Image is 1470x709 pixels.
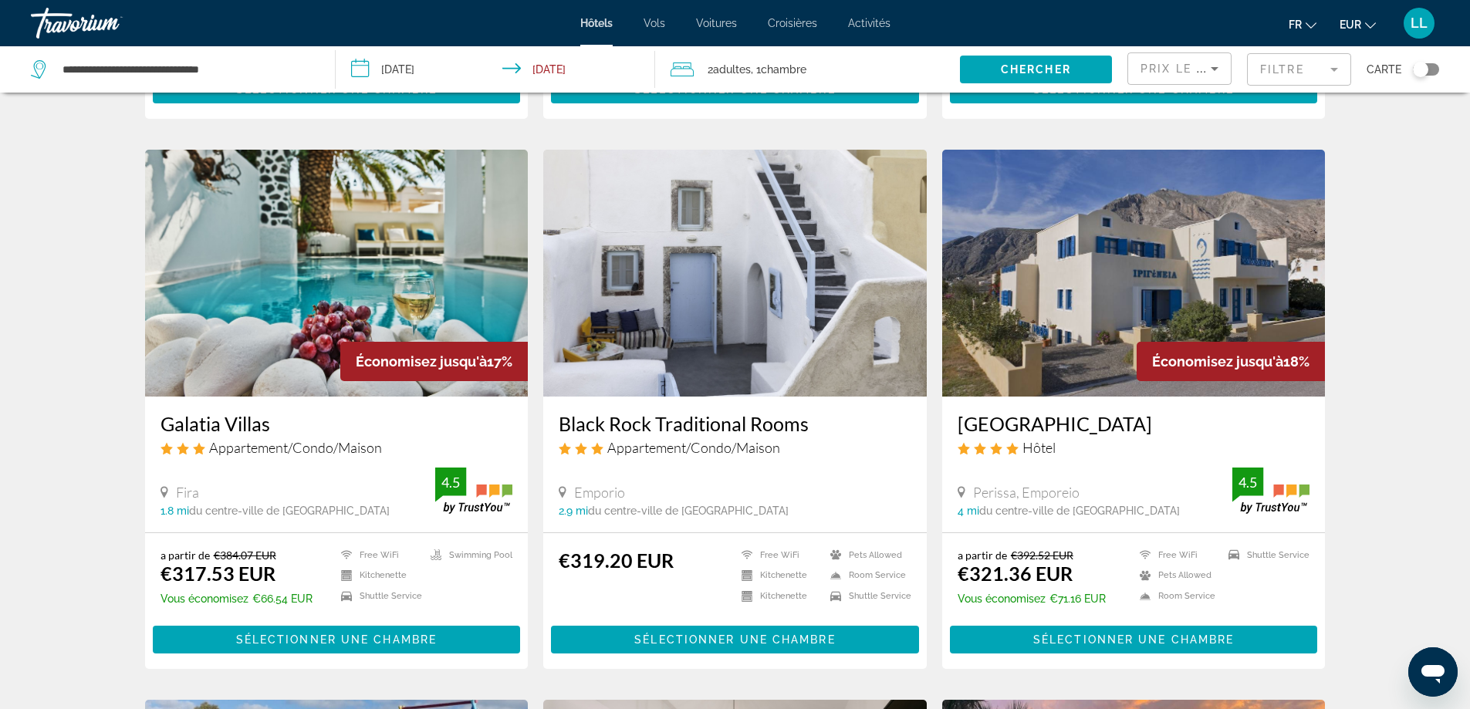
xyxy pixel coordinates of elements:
span: Emporio [574,484,625,501]
img: trustyou-badge.svg [435,468,512,513]
span: Économisez jusqu'à [356,353,487,370]
span: a partir de [161,549,210,562]
span: Sélectionner une chambre [1033,633,1234,646]
div: 4.5 [1232,473,1263,491]
li: Pets Allowed [1132,569,1221,582]
span: Prix le plus bas [1141,62,1262,75]
img: Hotel image [543,150,927,397]
span: Sélectionner une chambre [634,633,835,646]
span: 4 mi [958,505,979,517]
span: Vous économisez [161,593,248,605]
li: Room Service [823,569,911,582]
li: Free WiFi [1132,549,1221,562]
span: Chambre [761,63,806,76]
li: Swimming Pool [423,549,512,562]
a: Sélectionner une chambre [153,79,521,96]
button: Chercher [960,56,1112,83]
span: a partir de [958,549,1007,562]
a: Sélectionner une chambre [551,79,919,96]
button: Sélectionner une chambre [551,76,919,103]
a: Sélectionner une chambre [551,629,919,646]
div: 17% [340,342,528,381]
button: Change currency [1340,13,1376,35]
li: Kitchenette [734,569,823,582]
li: Kitchenette [333,569,423,582]
button: Change language [1289,13,1316,35]
a: Black Rock Traditional Rooms [559,412,911,435]
del: €384.07 EUR [214,549,276,562]
img: trustyou-badge.svg [1232,468,1309,513]
span: du centre-ville de [GEOGRAPHIC_DATA] [588,505,789,517]
span: Sélectionner une chambre [236,633,437,646]
img: Hotel image [145,150,529,397]
button: Sélectionner une chambre [551,626,919,653]
a: Voitures [696,17,737,29]
button: Check-in date: Nov 15, 2025 Check-out date: Nov 22, 2025 [336,46,656,93]
a: Sélectionner une chambre [153,629,521,646]
a: Sélectionner une chambre [950,79,1318,96]
li: Shuttle Service [1221,549,1309,562]
span: Adultes [713,63,751,76]
a: Galatia Villas [161,412,513,435]
div: 3 star Apartment [559,439,911,456]
ins: €319.20 EUR [559,549,674,572]
a: Hôtels [580,17,613,29]
li: Room Service [1132,589,1221,603]
del: €392.52 EUR [1011,549,1073,562]
a: Travorium [31,3,185,43]
button: Travelers: 2 adults, 0 children [655,46,960,93]
span: 2.9 mi [559,505,588,517]
button: Sélectionner une chambre [153,76,521,103]
p: €71.16 EUR [958,593,1106,605]
img: Hotel image [942,150,1326,397]
span: EUR [1340,19,1361,31]
span: Appartement/Condo/Maison [607,439,780,456]
li: Shuttle Service [823,589,911,603]
li: Free WiFi [734,549,823,562]
span: Économisez jusqu'à [1152,353,1283,370]
span: du centre-ville de [GEOGRAPHIC_DATA] [979,505,1180,517]
button: Sélectionner une chambre [153,626,521,653]
li: Shuttle Service [333,589,423,603]
span: 1.8 mi [161,505,189,517]
span: Fira [176,484,199,501]
span: fr [1289,19,1302,31]
a: Croisières [768,17,817,29]
p: €66.54 EUR [161,593,313,605]
span: Perissa, Emporeio [973,484,1080,501]
button: Filter [1247,52,1351,86]
span: LL [1411,15,1428,31]
button: Toggle map [1401,62,1439,76]
span: , 1 [751,59,806,80]
li: Free WiFi [333,549,423,562]
li: Pets Allowed [823,549,911,562]
a: [GEOGRAPHIC_DATA] [958,412,1310,435]
button: User Menu [1399,7,1439,39]
span: Hôtel [1022,439,1056,456]
ins: €321.36 EUR [958,562,1073,585]
mat-select: Sort by [1141,59,1218,78]
div: 18% [1137,342,1325,381]
a: Activités [848,17,890,29]
a: Vols [644,17,665,29]
a: Sélectionner une chambre [950,629,1318,646]
button: Sélectionner une chambre [950,626,1318,653]
li: Kitchenette [734,589,823,603]
div: 4 star Hotel [958,439,1310,456]
div: 3 star Apartment [161,439,513,456]
span: du centre-ville de [GEOGRAPHIC_DATA] [189,505,390,517]
ins: €317.53 EUR [161,562,275,585]
button: Sélectionner une chambre [950,76,1318,103]
div: 4.5 [435,473,466,491]
span: Appartement/Condo/Maison [209,439,382,456]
